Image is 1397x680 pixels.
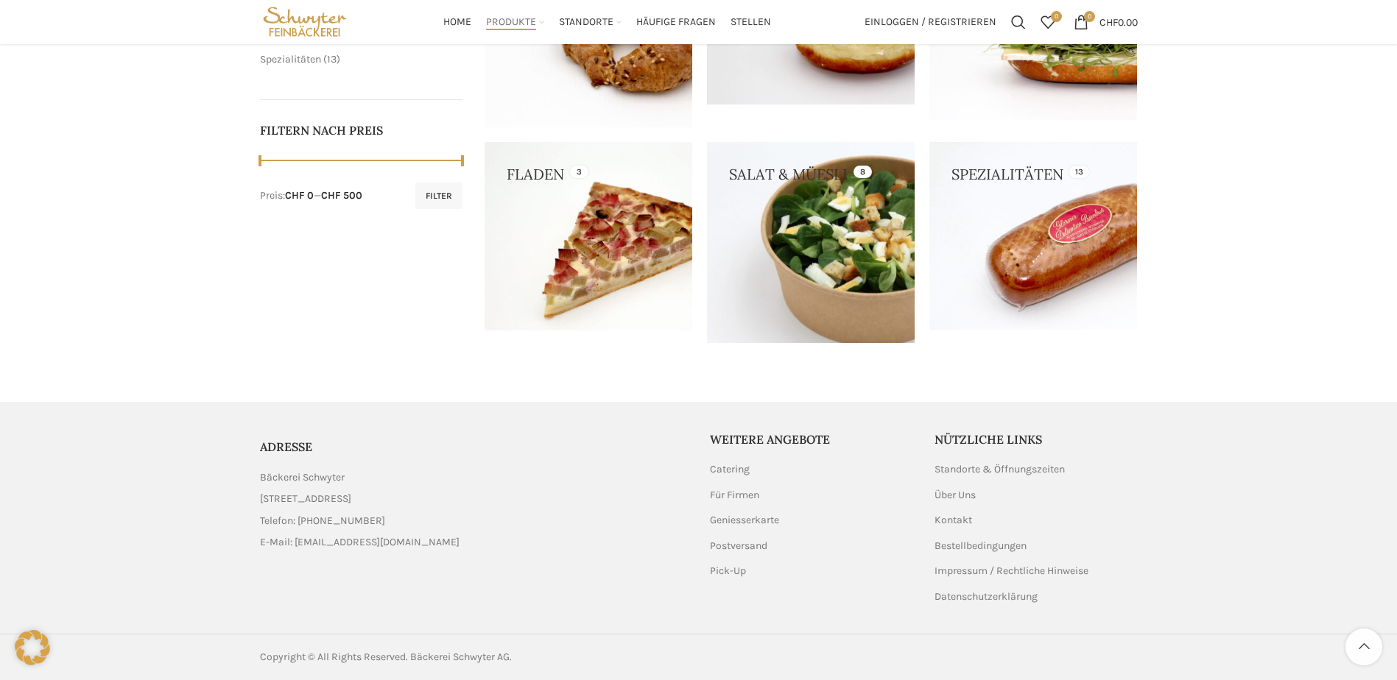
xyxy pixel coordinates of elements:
[710,462,751,477] a: Catering
[935,488,977,503] a: Über Uns
[1051,11,1062,22] span: 0
[1099,15,1138,28] bdi: 0.00
[321,189,362,202] span: CHF 500
[260,53,321,65] a: Spezialitäten
[710,431,913,447] h5: Weitere Angebote
[285,189,314,202] span: CHF 0
[260,439,312,454] span: ADRESSE
[1004,7,1033,37] a: Suchen
[260,534,460,550] span: E-Mail: [EMAIL_ADDRESS][DOMAIN_NAME]
[731,15,771,29] span: Stellen
[935,462,1066,477] a: Standorte & Öffnungszeiten
[559,7,622,37] a: Standorte
[486,15,536,29] span: Produkte
[935,589,1039,604] a: Datenschutzerklärung
[260,188,362,203] div: Preis: —
[935,564,1090,578] a: Impressum / Rechtliche Hinweise
[415,183,462,209] button: Filter
[710,513,781,528] a: Geniesserkarte
[935,539,1028,553] a: Bestellbedingungen
[935,513,974,528] a: Kontakt
[1033,7,1063,37] div: Meine Wunschliste
[636,15,716,29] span: Häufige Fragen
[260,470,345,486] span: Bäckerei Schwyter
[710,539,769,553] a: Postversand
[357,7,856,37] div: Main navigation
[857,7,1004,37] a: Einloggen / Registrieren
[731,7,771,37] a: Stellen
[260,491,351,507] span: [STREET_ADDRESS]
[935,431,1138,447] h5: Nützliche Links
[1033,7,1063,37] a: 0
[1099,15,1118,28] span: CHF
[559,15,613,29] span: Standorte
[443,7,471,37] a: Home
[1066,7,1145,37] a: 0 CHF0.00
[443,15,471,29] span: Home
[260,15,351,27] a: Site logo
[486,7,544,37] a: Produkte
[260,649,692,665] div: Copyright © All Rights Reserved. Bäckerei Schwyter AG.
[260,513,688,529] a: List item link
[1084,11,1095,22] span: 0
[710,564,747,578] a: Pick-Up
[865,17,996,27] span: Einloggen / Registrieren
[327,53,337,65] span: 13
[260,122,463,138] h5: Filtern nach Preis
[636,7,716,37] a: Häufige Fragen
[710,488,761,503] a: Für Firmen
[1345,628,1382,665] a: Scroll to top button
